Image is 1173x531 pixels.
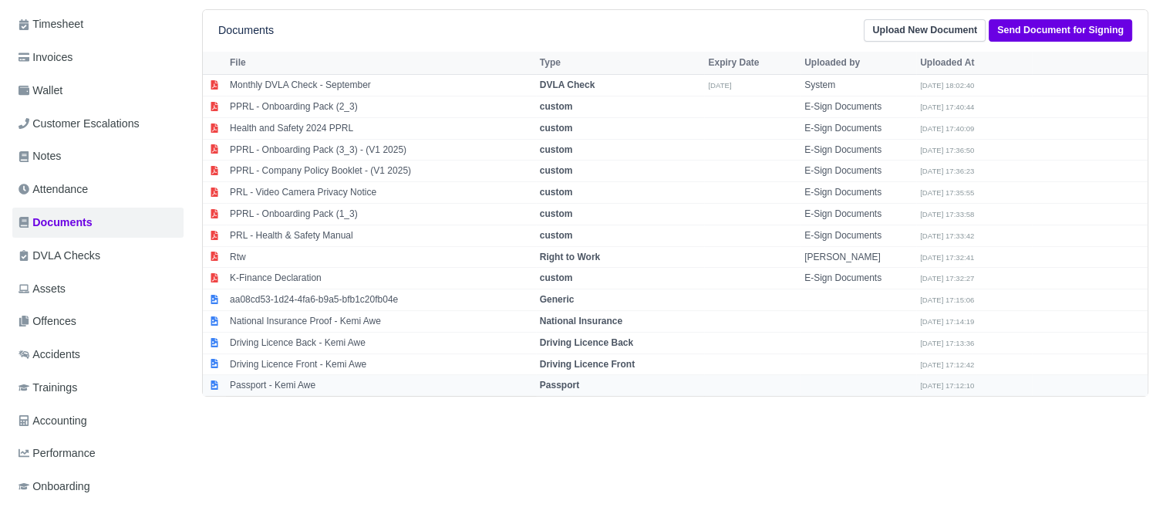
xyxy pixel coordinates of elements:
td: E-Sign Documents [801,225,916,246]
a: Customer Escalations [12,109,184,139]
span: Timesheet [19,15,83,33]
span: Wallet [19,82,62,100]
td: Monthly DVLA Check - September [226,75,536,96]
small: [DATE] 17:12:42 [920,360,974,369]
iframe: Chat Widget [1096,457,1173,531]
td: PPRL - Onboarding Pack (3_3) - (V1 2025) [226,139,536,161]
a: DVLA Checks [12,241,184,271]
td: Passport - Kemi Awe [226,375,536,396]
strong: Driving Licence Front [540,359,635,370]
td: PPRL - Onboarding Pack (2_3) [226,96,536,118]
a: Trainings [12,373,184,403]
span: Performance [19,445,96,462]
small: [DATE] 17:32:27 [920,274,974,282]
span: Notes [19,147,61,165]
td: PPRL - Onboarding Pack (1_3) [226,204,536,225]
span: Accounting [19,412,87,430]
strong: Generic [540,294,575,305]
a: Send Document for Signing [989,19,1132,42]
small: [DATE] 17:35:55 [920,188,974,197]
small: [DATE] 17:32:41 [920,253,974,262]
td: K-Finance Declaration [226,268,536,289]
small: [DATE] 18:02:40 [920,81,974,90]
small: [DATE] 17:14:19 [920,317,974,326]
a: Invoices [12,42,184,73]
td: E-Sign Documents [801,204,916,225]
a: Timesheet [12,9,184,39]
small: [DATE] 17:36:23 [920,167,974,175]
strong: DVLA Check [540,79,595,90]
h6: Documents [218,24,274,37]
td: PRL - Health & Safety Manual [226,225,536,246]
span: DVLA Checks [19,247,100,265]
a: Wallet [12,76,184,106]
td: aa08cd53-1d24-4fa6-b9a5-bfb1c20fb04e [226,289,536,311]
td: E-Sign Documents [801,117,916,139]
th: Type [536,52,705,75]
td: Driving Licence Front - Kemi Awe [226,353,536,375]
small: [DATE] 17:40:44 [920,103,974,111]
strong: Driving Licence Back [540,337,633,348]
th: Uploaded At [916,52,1032,75]
a: Onboarding [12,472,184,502]
strong: custom [540,144,573,155]
td: Health and Safety 2024 PPRL [226,117,536,139]
td: E-Sign Documents [801,139,916,161]
span: Trainings [19,379,77,397]
strong: custom [540,272,573,283]
th: Expiry Date [704,52,801,75]
td: E-Sign Documents [801,268,916,289]
strong: custom [540,165,573,176]
th: Uploaded by [801,52,916,75]
span: Assets [19,280,66,298]
td: PRL - Video Camera Privacy Notice [226,182,536,204]
span: Offences [19,313,76,330]
small: [DATE] 17:40:09 [920,124,974,133]
td: E-Sign Documents [801,161,916,182]
td: System [801,75,916,96]
a: Performance [12,438,184,468]
td: E-Sign Documents [801,182,916,204]
a: Documents [12,208,184,238]
a: Accounting [12,406,184,436]
strong: custom [540,208,573,219]
strong: Right to Work [540,252,600,262]
span: Attendance [19,181,88,198]
td: PPRL - Company Policy Booklet - (V1 2025) [226,161,536,182]
th: File [226,52,536,75]
small: [DATE] 17:15:06 [920,296,974,304]
strong: custom [540,123,573,134]
span: Customer Escalations [19,115,140,133]
small: [DATE] [708,81,731,90]
strong: custom [540,187,573,198]
td: Rtw [226,246,536,268]
small: [DATE] 17:13:36 [920,339,974,347]
a: Upload New Document [864,19,986,42]
a: Assets [12,274,184,304]
span: Onboarding [19,478,90,495]
td: National Insurance Proof - Kemi Awe [226,311,536,333]
a: Notes [12,141,184,171]
strong: National Insurance [540,316,622,326]
td: E-Sign Documents [801,96,916,118]
small: [DATE] 17:12:10 [920,381,974,390]
span: Documents [19,214,93,232]
a: Accidents [12,340,184,370]
td: Driving Licence Back - Kemi Awe [226,332,536,353]
a: Attendance [12,174,184,205]
strong: custom [540,101,573,112]
small: [DATE] 17:33:42 [920,232,974,240]
strong: custom [540,230,573,241]
small: [DATE] 17:33:58 [920,210,974,218]
td: [PERSON_NAME] [801,246,916,268]
strong: Passport [540,380,579,391]
span: Invoices [19,49,72,66]
a: Offences [12,306,184,337]
small: [DATE] 17:36:50 [920,146,974,154]
span: Accidents [19,346,80,364]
